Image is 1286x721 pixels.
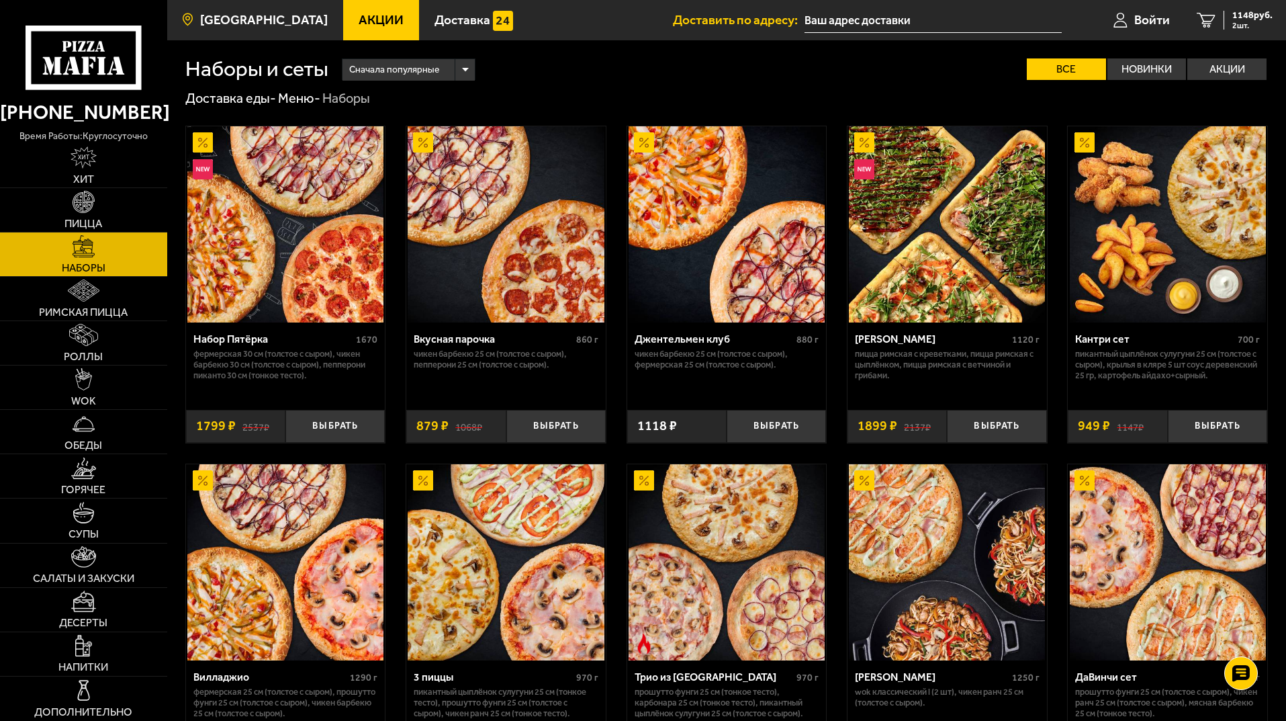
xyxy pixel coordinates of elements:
[1232,11,1273,20] span: 1148 руб.
[406,464,606,661] a: Акционный3 пиццы
[434,13,490,26] span: Доставка
[414,687,598,719] p: Пикантный цыплёнок сулугуни 25 см (тонкое тесто), Прошутто Фунги 25 см (толстое с сыром), Чикен Р...
[1232,22,1273,30] span: 2 шт.
[1068,126,1267,323] a: АкционныйКантри сет
[629,464,825,661] img: Трио из Рио
[71,396,96,407] span: WOK
[1074,470,1095,491] img: Акционный
[1075,671,1229,683] div: ДаВинчи сет
[68,529,99,540] span: Супы
[186,126,385,323] a: АкционныйНовинкаНабор Пятёрка
[1068,464,1267,661] a: АкционныйДаВинчи сет
[64,351,103,362] span: Роллы
[1075,333,1234,345] div: Кантри сет
[196,419,236,433] span: 1799 ₽
[855,671,1009,683] div: [PERSON_NAME]
[796,672,819,683] span: 970 г
[849,464,1045,661] img: Вилла Капри
[849,126,1045,323] img: Мама Миа
[413,470,433,491] img: Акционный
[1027,58,1106,80] label: Все
[1168,410,1267,443] button: Выбрать
[493,11,513,31] img: 15daf4d41897b9f0e9f617042186c801.svg
[635,687,819,719] p: Прошутто Фунги 25 см (тонкое тесто), Карбонара 25 см (тонкое тесто), Пикантный цыплёнок сулугуни ...
[727,410,826,443] button: Выбрать
[847,464,1047,661] a: АкционныйВилла Капри
[1075,687,1260,719] p: Прошутто Фунги 25 см (толстое с сыром), Чикен Ранч 25 см (толстое с сыром), Мясная Барбекю 25 см ...
[634,132,654,153] img: Акционный
[193,687,378,719] p: Фермерская 25 см (толстое с сыром), Прошутто Фунги 25 см (толстое с сыром), Чикен Барбекю 25 см (...
[349,57,439,83] span: Сначала популярные
[576,334,598,345] span: 860 г
[350,672,377,683] span: 1290 г
[185,90,276,106] a: Доставка еды-
[59,618,107,628] span: Десерты
[1070,126,1266,323] img: Кантри сет
[1074,132,1095,153] img: Акционный
[805,8,1062,33] input: Ваш адрес доставки
[193,671,347,683] div: Вилладжио
[635,333,794,345] div: Джентельмен клуб
[406,126,606,323] a: АкционныйВкусная парочка
[1117,419,1144,433] s: 1147 ₽
[408,464,604,661] img: 3 пиццы
[635,349,819,370] p: Чикен Барбекю 25 см (толстое с сыром), Фермерская 25 см (толстое с сыром).
[186,464,385,661] a: АкционныйВилладжио
[64,218,102,229] span: Пицца
[278,90,320,106] a: Меню-
[61,484,105,495] span: Горячее
[1075,349,1260,381] p: Пикантный цыплёнок сулугуни 25 см (толстое с сыром), крылья в кляре 5 шт соус деревенский 25 гр, ...
[185,58,328,80] h1: Наборы и сеты
[62,263,105,273] span: Наборы
[413,132,433,153] img: Акционный
[187,126,383,323] img: Набор Пятёрка
[1134,13,1170,26] span: Войти
[854,132,874,153] img: Акционный
[73,174,94,185] span: Хит
[416,419,449,433] span: 879 ₽
[64,440,102,451] span: Обеды
[1012,334,1040,345] span: 1120 г
[414,333,573,345] div: Вкусная парочка
[408,126,604,323] img: Вкусная парочка
[322,90,370,108] div: Наборы
[1238,334,1260,345] span: 700 г
[855,349,1040,381] p: Пицца Римская с креветками, Пицца Римская с цыплёнком, Пицца Римская с ветчиной и грибами.
[39,307,128,318] span: Римская пицца
[629,126,825,323] img: Джентельмен клуб
[58,662,108,673] span: Напитки
[506,410,606,443] button: Выбрать
[1070,464,1266,661] img: ДаВинчи сет
[242,419,269,433] s: 2537 ₽
[796,334,819,345] span: 880 г
[1187,58,1267,80] label: Акции
[576,672,598,683] span: 970 г
[200,13,328,26] span: [GEOGRAPHIC_DATA]
[854,470,874,491] img: Акционный
[635,671,794,683] div: Трио из [GEOGRAPHIC_DATA]
[455,419,482,433] s: 1068 ₽
[359,13,404,26] span: Акции
[634,634,654,654] img: Острое блюдо
[627,464,827,661] a: АкционныйОстрое блюдоТрио из Рио
[904,419,931,433] s: 2137 ₽
[1078,419,1110,433] span: 949 ₽
[34,707,132,718] span: Дополнительно
[33,573,134,584] span: Салаты и закуски
[187,464,383,661] img: Вилладжио
[858,419,897,433] span: 1899 ₽
[285,410,385,443] button: Выбрать
[1012,672,1040,683] span: 1250 г
[414,349,598,370] p: Чикен Барбекю 25 см (толстое с сыром), Пепперони 25 см (толстое с сыром).
[847,126,1047,323] a: АкционныйНовинкаМама Миа
[356,334,377,345] span: 1670
[193,333,353,345] div: Набор Пятёрка
[855,333,1009,345] div: [PERSON_NAME]
[637,419,677,433] span: 1118 ₽
[193,159,213,179] img: Новинка
[193,470,213,491] img: Акционный
[947,410,1046,443] button: Выбрать
[673,13,805,26] span: Доставить по адресу:
[193,132,213,153] img: Акционный
[193,349,378,381] p: Фермерская 30 см (толстое с сыром), Чикен Барбекю 30 см (толстое с сыром), Пепперони Пиканто 30 с...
